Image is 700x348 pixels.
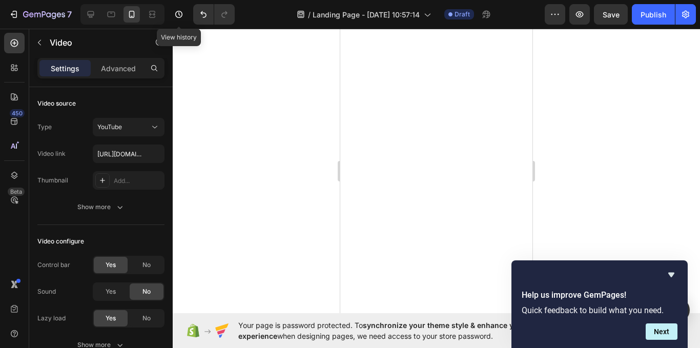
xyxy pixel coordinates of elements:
[522,289,677,301] h2: Help us improve GemPages!
[77,202,125,212] div: Show more
[10,109,25,117] div: 450
[97,123,122,131] span: YouTube
[37,287,56,296] div: Sound
[455,10,470,19] span: Draft
[8,188,25,196] div: Beta
[632,4,675,25] button: Publish
[37,99,76,108] div: Video source
[142,314,151,323] span: No
[37,237,84,246] div: Video configure
[641,9,666,20] div: Publish
[4,4,76,25] button: 7
[603,10,620,19] span: Save
[37,122,52,132] div: Type
[142,287,151,296] span: No
[37,149,66,158] div: Video link
[37,314,66,323] div: Lazy load
[665,269,677,281] button: Hide survey
[106,287,116,296] span: Yes
[101,63,136,74] p: Advanced
[106,260,116,270] span: Yes
[646,323,677,340] button: Next question
[37,176,68,185] div: Thumbnail
[51,63,79,74] p: Settings
[67,8,72,21] p: 7
[522,305,677,315] p: Quick feedback to build what you need.
[169,4,189,25] button: View history
[114,176,162,186] div: Add...
[50,36,137,49] p: Video
[594,4,628,25] button: Save
[238,320,566,341] span: Your page is password protected. To when designing pages, we need access to your store password.
[142,260,151,270] span: No
[193,4,235,25] div: Undo/Redo
[313,9,420,20] span: Landing Page - [DATE] 10:57:14
[37,260,70,270] div: Control bar
[106,314,116,323] span: Yes
[37,198,164,216] button: Show more
[340,29,532,313] iframe: Design area
[93,145,164,163] input: Insert video url here
[238,321,526,340] span: synchronize your theme style & enhance your experience
[522,269,677,340] div: Help us improve GemPages!
[308,9,311,20] span: /
[93,118,164,136] button: YouTube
